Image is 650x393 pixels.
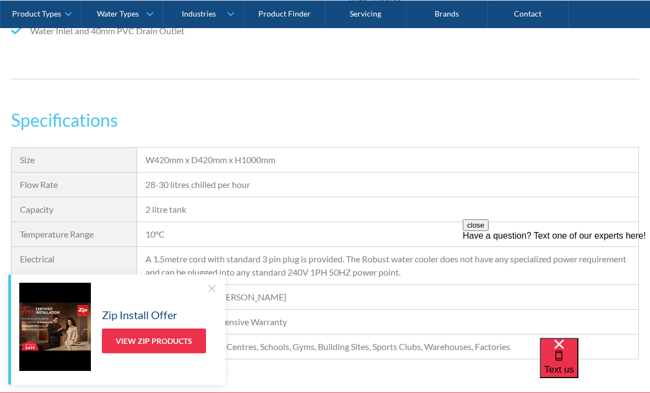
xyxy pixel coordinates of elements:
[145,153,630,166] div: W420mm x D420mm x H1000mm
[145,340,630,353] div: Sports & Community Centres, Schools, Gyms, Building Sites, Sports Clubs, Warehouses, Factories
[145,252,630,279] div: A 1.5metre cord with standard 3 pin plug is provided. The Robust water cooler does not have any s...
[145,178,630,191] div: 28-30 litres chilled per hour
[102,329,206,353] a: View Zip Products
[20,228,128,241] div: Temperature Range
[20,252,128,266] div: Electrical
[145,315,630,329] div: 12 Months Comprehensive Warranty
[12,9,61,18] div: Product Types
[145,203,630,216] div: 2 litre tank
[102,306,177,323] h5: Zip Install Offer
[145,290,630,304] div: Granite Light Grey [PERSON_NAME]
[20,153,128,166] div: Size
[19,283,91,371] img: Zip Install Offer
[97,9,139,18] div: Water Types
[540,338,650,393] iframe: podium webchat widget bubble
[20,178,128,191] div: Flow Rate
[463,219,650,352] iframe: podium webchat widget prompt
[182,9,216,18] div: Industries
[145,228,630,241] div: 10°C
[11,107,639,133] h3: Specifications
[20,203,128,216] div: Capacity
[11,24,321,37] li: Water Inlet and 40mm PVC Drain Outlet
